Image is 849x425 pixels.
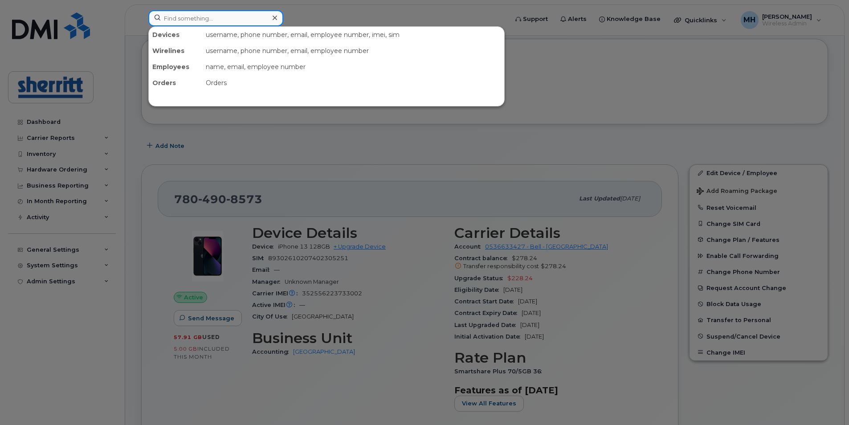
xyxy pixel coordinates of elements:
[202,59,504,75] div: name, email, employee number
[202,75,504,91] div: Orders
[149,75,202,91] div: Orders
[149,59,202,75] div: Employees
[149,43,202,59] div: Wirelines
[202,43,504,59] div: username, phone number, email, employee number
[149,27,202,43] div: Devices
[148,10,283,26] input: Find something...
[202,27,504,43] div: username, phone number, email, employee number, imei, sim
